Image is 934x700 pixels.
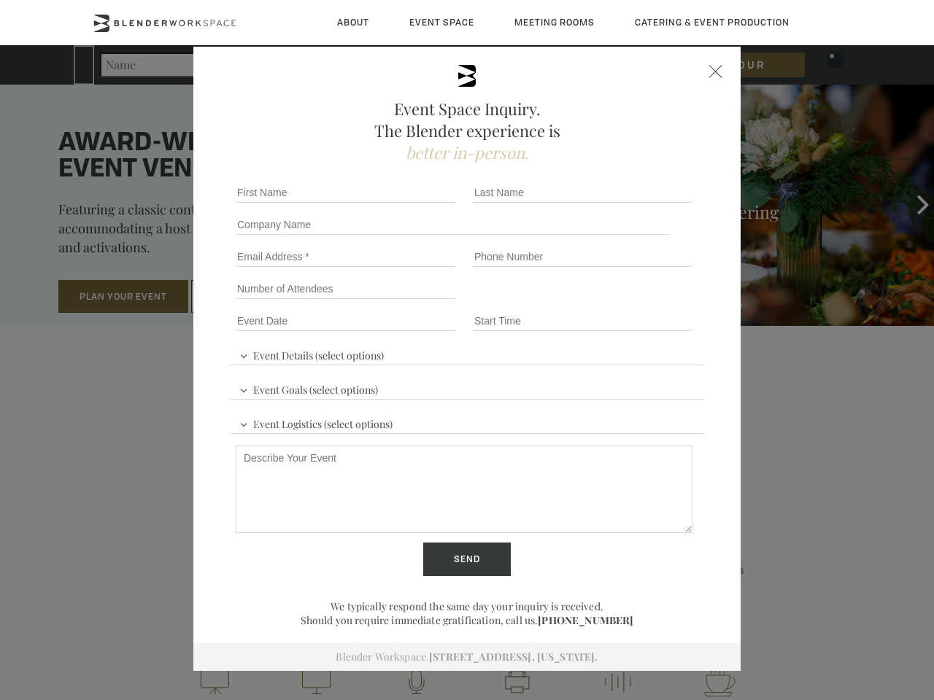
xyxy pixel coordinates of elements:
input: Event Date [236,311,455,331]
input: Start Time [473,311,692,331]
input: Send [423,542,511,576]
span: Event Details (select options) [236,343,387,365]
p: We typically respond the same day your inquiry is received. [230,599,704,613]
span: better in-person. [406,141,529,163]
input: Phone Number [473,246,692,267]
input: Last Name [473,182,692,203]
input: First Name [236,182,455,203]
div: Blender Workspace. [193,643,741,671]
input: Number of Attendees [236,279,455,299]
span: Event Goals (select options) [236,377,382,399]
span: Event Logistics (select options) [236,411,396,433]
input: Company Name [236,214,670,235]
p: Should you require immediate gratification, call us. [230,613,704,627]
a: [STREET_ADDRESS]. [US_STATE]. [429,650,598,664]
input: Email Address * [236,246,455,267]
a: [PHONE_NUMBER] [538,613,633,627]
h2: Event Space Inquiry. The Blender experience is [230,98,704,163]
